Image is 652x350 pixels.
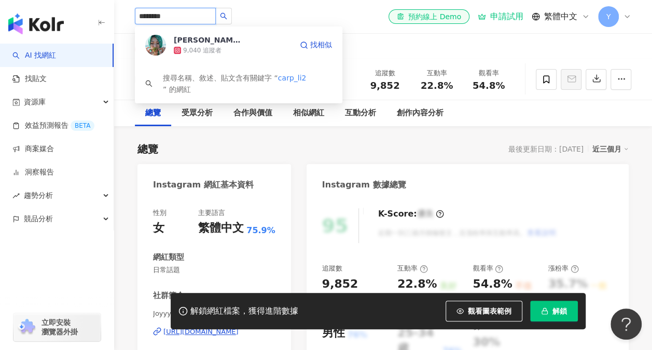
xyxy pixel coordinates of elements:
div: 近三個月 [592,142,629,156]
a: 商案媒合 [12,144,54,154]
span: 觀看圖表範例 [468,307,511,315]
div: 漲粉率 [548,264,579,273]
div: 解鎖網紅檔案，獲得進階數據 [190,306,298,317]
div: 追蹤數 [322,264,342,273]
div: Instagram 數據總覽 [322,179,406,191]
span: 繁體中文 [544,11,577,22]
img: logo [8,14,64,34]
div: 觀看率 [473,264,503,273]
a: 找相似 [300,35,332,56]
span: 資源庫 [24,90,46,114]
div: 22.8% [397,276,437,292]
span: search [220,12,227,20]
div: 男性 [322,325,345,341]
span: 22.8% [421,80,453,91]
span: 競品分析 [24,207,53,231]
img: KOL Avatar [145,35,166,56]
a: 效益預測報告BETA [12,120,94,131]
a: chrome extension立即安裝 瀏覽器外掛 [13,313,101,341]
span: Y [606,11,611,22]
a: 申請試用 [478,11,523,22]
span: 立即安裝 瀏覽器外掛 [41,318,78,336]
a: 找貼文 [12,74,47,84]
div: [PERSON_NAME] [174,35,241,45]
div: 追蹤數 [365,68,405,78]
a: [URL][DOMAIN_NAME] [153,327,275,336]
div: 互動分析 [345,107,376,119]
span: 54.8% [473,80,505,91]
span: 解鎖 [552,307,567,315]
div: 女 [153,220,164,236]
div: 預約線上 Demo [397,11,461,22]
div: 觀看率 [469,68,508,78]
span: 75.9% [246,225,275,236]
span: 找相似 [310,40,332,50]
span: rise [12,192,20,199]
button: 解鎖 [530,301,578,321]
div: 性別 [153,208,167,218]
span: 日常話題 [153,265,275,275]
div: 總覽 [145,107,161,119]
span: carp_li2 [278,74,307,82]
div: 互動率 [397,264,428,273]
div: 總覽 [137,142,158,156]
div: 創作內容分析 [397,107,443,119]
div: 社群簡介 [153,290,184,301]
span: 趨勢分析 [24,184,53,207]
div: Instagram 網紅基本資料 [153,179,254,191]
span: 9,852 [370,80,400,91]
div: 主要語言 [198,208,225,218]
img: chrome extension [17,319,37,335]
div: 搜尋名稱、敘述、貼文含有關鍵字 “ ” 的網紅 [163,72,332,95]
button: 觀看圖表範例 [446,301,522,321]
div: K-Score : [378,208,444,220]
span: search [145,80,152,87]
div: 最後更新日期：[DATE] [508,145,584,153]
div: 網紅類型 [153,252,184,263]
div: [URL][DOMAIN_NAME] [163,327,239,336]
div: 互動率 [417,68,456,78]
div: 9,040 追蹤者 [183,46,221,55]
div: 相似網紅 [293,107,324,119]
div: 繁體中文 [198,220,244,236]
div: 9,852 [322,276,358,292]
div: 受眾分析 [182,107,213,119]
a: 預約線上 Demo [389,9,469,24]
div: 54.8% [473,276,512,292]
a: 洞察報告 [12,167,54,178]
a: searchAI 找網紅 [12,50,56,61]
div: 合作與價值 [233,107,272,119]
